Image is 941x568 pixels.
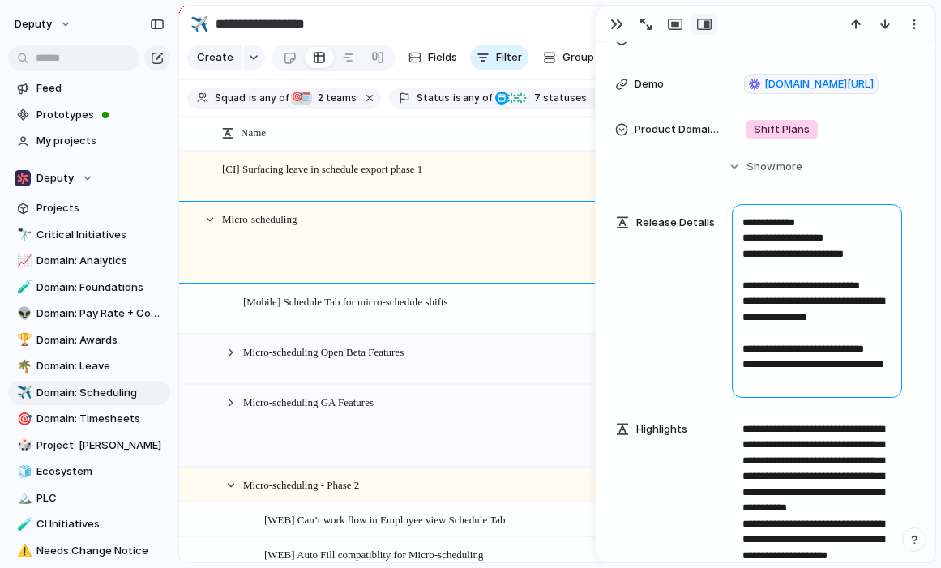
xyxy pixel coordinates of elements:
span: Ecosystem [36,463,165,480]
button: isany of [246,89,292,107]
span: 2 [313,92,326,104]
div: 🧪 [17,515,28,534]
span: is [249,91,257,105]
span: Project: [PERSON_NAME] [36,438,165,454]
a: Feed [8,76,170,100]
button: 7 statuses [494,89,590,107]
button: 🧪 [15,280,31,296]
span: statuses [529,91,587,105]
span: Micro-scheduling [222,209,297,228]
button: 🏆 [15,332,31,348]
span: Group [562,49,594,66]
span: [Mobile] Schedule Tab for micro-schedule shifts [243,292,448,310]
span: Filter [496,49,522,66]
span: PLC [36,490,165,506]
button: 🔭 [15,227,31,243]
span: My projects [36,133,165,149]
div: 👽Domain: Pay Rate + Compliance [8,301,170,326]
a: 🌴Domain: Leave [8,354,170,378]
button: Deputy [8,166,170,190]
a: My projects [8,129,170,153]
button: Filter [470,45,528,70]
span: Status [417,91,450,105]
div: 👽 [17,305,28,323]
span: Shift Plans [754,122,810,138]
span: Domain: Awards [36,332,165,348]
button: 🧪 [15,516,31,532]
div: 🗓️ [299,92,312,105]
a: 🏆Domain: Awards [8,328,170,352]
div: 🎲 [17,436,28,455]
button: isany of [450,89,496,107]
span: any of [257,91,289,105]
div: 🔭 [17,225,28,244]
button: deputy [7,11,80,37]
span: Release Details [636,215,715,231]
a: 🧊Ecosystem [8,459,170,484]
div: 📈 [17,252,28,271]
button: 👽 [15,305,31,322]
button: Showmore [615,152,915,182]
a: Projects [8,196,170,220]
div: ✈️ [190,13,208,35]
a: ⚠️Needs Change Notice [8,539,170,563]
span: Domain: Pay Rate + Compliance [36,305,165,322]
span: Domain: Timesheets [36,411,165,427]
button: 🧊 [15,463,31,480]
a: 🧪CI Initiatives [8,512,170,536]
button: 🎯🗓️2 teams [290,89,360,107]
span: [CI] Surfacing leave in schedule export phase 1 [222,159,422,177]
span: 7 [529,92,543,104]
a: 🎯Domain: Timesheets [8,407,170,431]
a: 🔭Critical Initiatives [8,223,170,247]
div: 🌴 [17,357,28,376]
span: [WEB] Auto Fill compatiblity for Micro-scheduling [264,545,483,563]
span: CI Initiatives [36,516,165,532]
button: Fields [402,45,464,70]
span: more [776,159,802,175]
span: Micro-scheduling Open Beta Features [243,342,404,361]
div: 🏔️ [17,489,28,507]
button: 🎲 [15,438,31,454]
div: 🎯 [291,92,304,105]
div: ⚠️ [17,541,28,560]
span: Name [241,125,266,141]
span: Prototypes [36,107,165,123]
div: ✈️ [17,383,28,402]
button: 🏔️ [15,490,31,506]
div: 🧊 [17,463,28,481]
button: 🎯 [15,411,31,427]
span: Deputy [36,170,74,186]
span: [WEB] Can’t work flow in Employee view Schedule Tab [264,510,506,528]
span: Projects [36,200,165,216]
span: Create [197,49,233,66]
span: Squad [215,91,246,105]
a: [DOMAIN_NAME][URL] [744,74,879,95]
div: 🏆 [17,331,28,349]
span: Domain: Scheduling [36,385,165,401]
a: Prototypes [8,103,170,127]
span: Micro-scheduling GA Features [243,392,374,411]
a: 🏔️PLC [8,486,170,510]
button: Create [187,45,242,70]
a: 📈Domain: Analytics [8,249,170,273]
span: Domain: Leave [36,358,165,374]
a: 🎲Project: [PERSON_NAME] [8,433,170,458]
button: 🌴 [15,358,31,374]
button: 📈 [15,253,31,269]
span: is [453,91,461,105]
span: Domain: Analytics [36,253,165,269]
span: Critical Initiatives [36,227,165,243]
a: ✈️Domain: Scheduling [8,381,170,405]
span: Demo [635,76,664,92]
div: 🧪Domain: Foundations [8,275,170,300]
